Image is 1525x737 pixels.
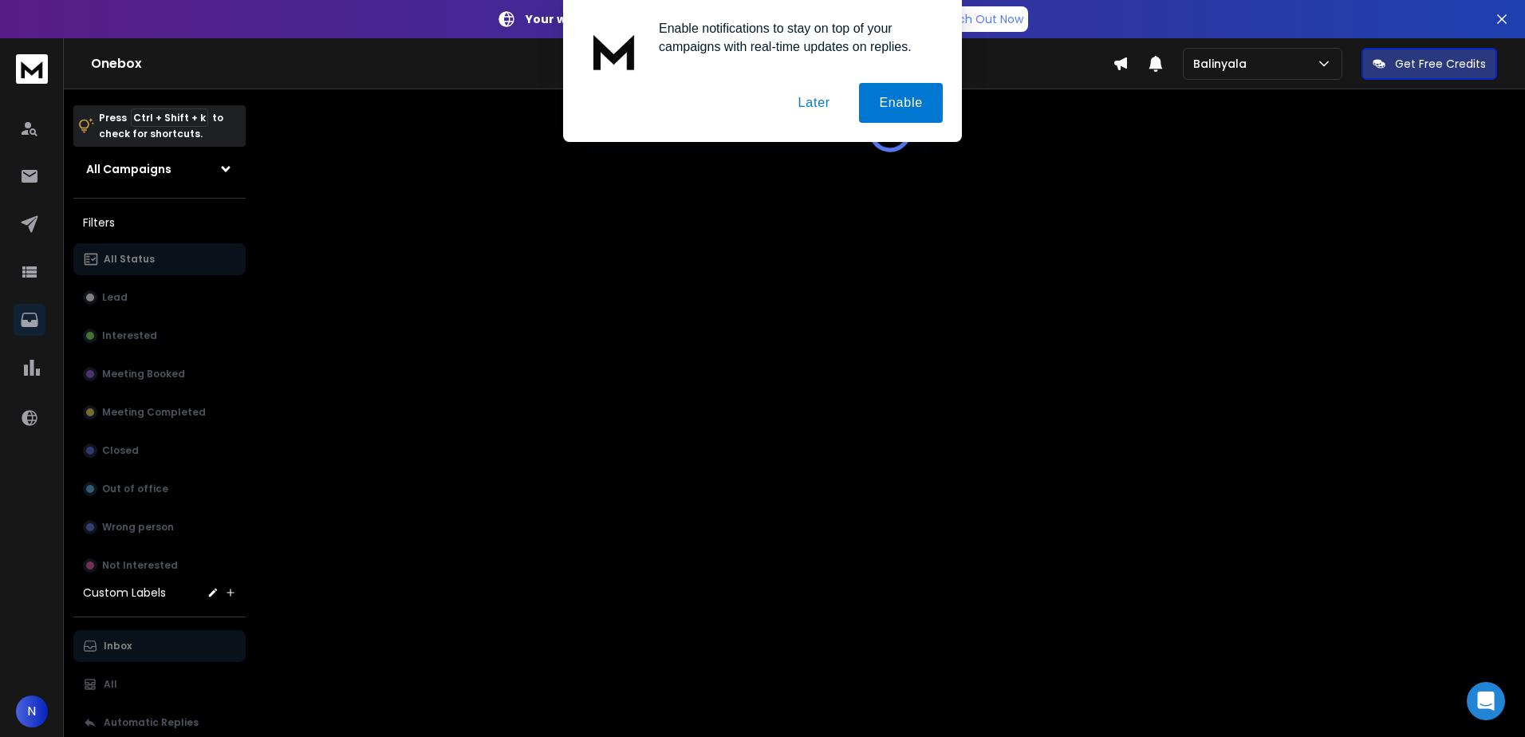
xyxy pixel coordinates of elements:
button: N [16,696,48,727]
button: Enable [859,83,943,123]
h3: Custom Labels [83,585,166,601]
div: Open Intercom Messenger [1467,682,1505,720]
h3: Filters [73,211,246,234]
h1: All Campaigns [86,161,171,177]
img: notification icon [582,19,646,83]
button: All Campaigns [73,153,246,185]
div: Enable notifications to stay on top of your campaigns with real-time updates on replies. [646,19,943,56]
button: Later [778,83,849,123]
